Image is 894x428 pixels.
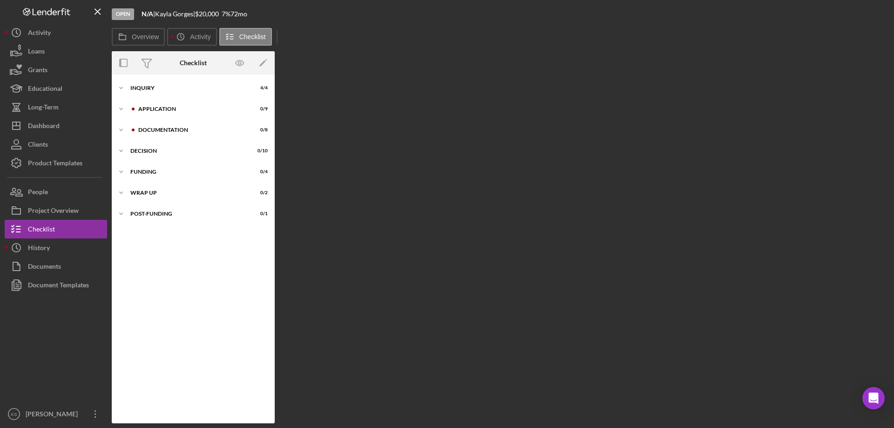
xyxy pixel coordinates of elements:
[222,10,230,18] div: 7 %
[251,211,268,217] div: 0 / 1
[190,33,210,41] label: Activity
[28,238,50,259] div: History
[28,116,60,137] div: Dashboard
[230,10,247,18] div: 72 mo
[5,201,107,220] button: Project Overview
[251,148,268,154] div: 0 / 10
[195,10,219,18] span: $20,000
[28,154,82,175] div: Product Templates
[5,257,107,276] button: Documents
[130,190,244,196] div: Wrap up
[5,42,107,61] button: Loans
[5,79,107,98] button: Educational
[180,59,207,67] div: Checklist
[5,276,107,294] button: Document Templates
[112,8,134,20] div: Open
[5,405,107,423] button: KS[PERSON_NAME]
[23,405,84,426] div: [PERSON_NAME]
[28,98,59,119] div: Long-Term
[5,116,107,135] button: Dashboard
[130,169,244,175] div: Funding
[251,85,268,91] div: 4 / 4
[112,28,165,46] button: Overview
[5,220,107,238] button: Checklist
[28,257,61,278] div: Documents
[28,183,48,204] div: People
[130,85,244,91] div: Inquiry
[5,238,107,257] button: History
[28,61,47,82] div: Grants
[142,10,155,18] div: |
[5,61,107,79] button: Grants
[5,98,107,116] button: Long-Term
[138,127,244,133] div: Documentation
[28,220,55,241] div: Checklist
[132,33,159,41] label: Overview
[130,148,244,154] div: Decision
[28,135,48,156] div: Clients
[155,10,195,18] div: Kayla Gorges |
[28,23,51,44] div: Activity
[862,387,885,409] div: Open Intercom Messenger
[167,28,217,46] button: Activity
[5,135,107,154] button: Clients
[219,28,272,46] button: Checklist
[251,127,268,133] div: 0 / 8
[28,79,62,100] div: Educational
[138,106,244,112] div: Application
[11,412,17,417] text: KS
[28,276,89,297] div: Document Templates
[251,106,268,112] div: 0 / 9
[5,154,107,172] button: Product Templates
[251,169,268,175] div: 0 / 4
[251,190,268,196] div: 0 / 2
[28,201,79,222] div: Project Overview
[130,211,244,217] div: Post-Funding
[28,42,45,63] div: Loans
[142,10,153,18] b: N/A
[5,183,107,201] button: People
[5,23,107,42] button: Activity
[239,33,266,41] label: Checklist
